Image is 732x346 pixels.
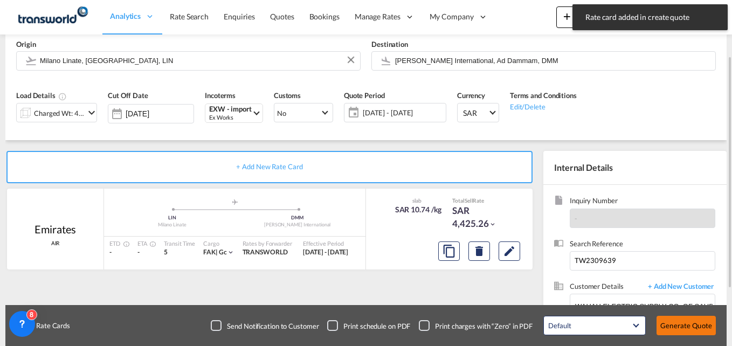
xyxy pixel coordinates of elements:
div: Total Rate [452,197,506,204]
div: Emirates [34,222,75,237]
span: [DATE] - [DATE] [360,105,446,120]
md-icon: Estimated Time Of Departure [120,241,127,247]
md-icon: assets/icons/custom/copyQuote.svg [443,245,455,258]
md-input-container: Milano Linate, Milan, LIN [16,51,361,71]
div: Transit Time [164,239,195,247]
div: EXW - import [209,105,252,113]
md-icon: icon-chevron-down [489,220,496,228]
span: Inquiry Number [570,196,715,208]
input: Search by Door/Airport [395,51,710,70]
span: Quote Period [344,91,385,100]
span: Search Reference [570,239,715,251]
md-select: Select Incoterms: EXW - import Ex Works [205,103,263,123]
div: Default [548,321,571,330]
div: slab [392,197,442,204]
span: Origin [16,40,36,49]
span: | [216,248,218,256]
md-icon: icon-plus 400-fg [561,10,574,23]
span: Bookings [309,12,340,21]
span: FAK [203,248,219,256]
span: TRANSWORLD [243,248,288,256]
md-icon: Estimated Time Of Arrival [147,241,153,247]
div: Print charges with “Zero” in PDF [435,321,533,331]
input: Search by Door/Airport [40,51,355,70]
div: Charged Wt: 412.00 KGicon-chevron-down [16,103,97,122]
md-icon: icon-chevron-down [85,106,98,119]
md-icon: icon-chevron-down [227,248,234,256]
div: + Add New Rate Card [6,151,533,183]
span: Sell [465,197,473,204]
span: Enquiries [224,12,255,21]
span: - [137,248,140,256]
div: [PERSON_NAME] International [235,222,361,229]
md-checkbox: Checkbox No Ink [327,320,410,331]
span: Customer Details [570,281,643,294]
md-icon: assets/icons/custom/roll-o-plane.svg [229,199,241,205]
div: DMM [235,214,361,222]
span: Rate Cards [31,321,70,330]
div: LIN [109,214,235,222]
button: Generate Quote [657,316,716,335]
span: [DATE] - [DATE] [303,248,349,256]
div: Internal Details [543,151,727,184]
input: Enter search reference [570,251,715,271]
div: Print schedule on PDF [343,321,410,331]
span: Rate card added in create quote [582,12,718,23]
span: Currency [457,91,485,100]
span: Manage Rates [355,11,400,22]
span: Load Details [16,91,67,100]
span: AIR [51,239,60,247]
div: No [277,109,286,117]
span: + Add New Customer [643,281,715,294]
md-select: Select Customs: No [274,103,333,122]
div: TRANSWORLD [243,248,292,257]
button: Clear Input [343,52,359,68]
div: SAR 10.74 /kg [395,204,442,215]
div: 5 [164,248,195,257]
span: Customs [274,91,301,100]
span: New [561,12,601,20]
span: Incoterms [205,91,236,100]
span: - [575,214,577,223]
md-select: Select Currency: ﷼ SARSaudi Arabia Riyal [457,103,499,122]
img: 1a84b2306ded11f09c1219774cd0a0fe.png [16,5,89,29]
span: Cut Off Date [108,91,148,100]
span: Destination [371,40,408,49]
md-icon: Chargeable Weight [58,92,67,101]
button: icon-plus 400-fgNewicon-chevron-down [556,6,605,28]
span: + Add New Rate Card [236,162,302,171]
span: SAR [463,108,488,119]
div: ETA [137,239,154,247]
div: 28 Sep 2025 - 30 Sep 2025 [303,248,349,257]
div: SAR 4,425.26 [452,204,506,230]
div: Edit/Delete [510,101,577,112]
span: Quotes [270,12,294,21]
span: Terms and Conditions [510,91,577,100]
div: Cargo [203,239,234,247]
span: My Company [430,11,474,22]
button: Copy [438,241,460,261]
div: Ex Works [209,113,252,121]
div: gc [203,248,226,257]
div: Effective Period [303,239,349,247]
md-checkbox: Checkbox No Ink [419,320,533,331]
md-checkbox: Checkbox No Ink [211,320,319,331]
div: Send Notification to Customer [227,321,319,331]
div: Rates by Forwarder [243,239,292,247]
span: - [109,248,112,256]
div: Milano Linate [109,222,235,229]
span: Analytics [110,11,141,22]
div: ETD [109,239,127,247]
md-input-container: King Fahd International, Ad Dammam, DMM [371,51,716,71]
md-icon: icon-calendar [344,106,357,119]
input: Enter Customer Details [575,294,715,319]
button: Delete [468,241,490,261]
span: [DATE] - [DATE] [363,108,443,117]
button: Edit [499,241,520,261]
div: Charged Wt: 412.00 KG [34,106,85,121]
span: Rate Search [170,12,209,21]
input: Select [126,109,194,118]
